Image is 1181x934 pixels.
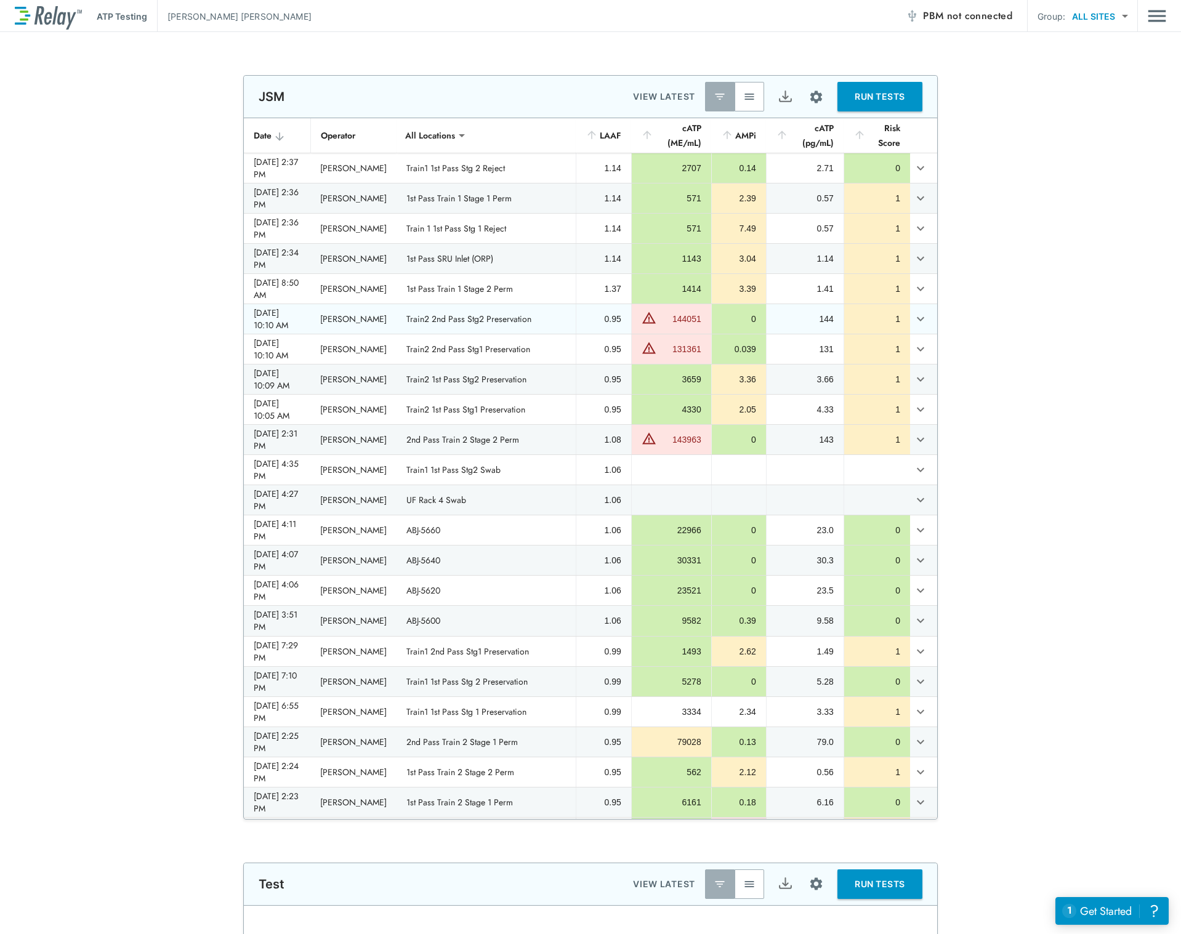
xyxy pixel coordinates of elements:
[778,89,793,105] img: Export Icon
[397,425,575,454] td: 2nd Pass Train 2 Stage 2 Perm
[808,876,824,892] img: Settings Icon
[254,699,300,724] div: [DATE] 6:55 PM
[800,81,832,113] button: Site setup
[854,313,900,325] div: 1
[397,183,575,213] td: 1st Pass Train 1 Stage 1 Perm
[722,524,756,536] div: 0
[659,343,701,355] div: 131361
[97,10,147,23] p: ATP Testing
[910,701,931,722] button: expand row
[910,248,931,269] button: expand row
[642,614,701,627] div: 9582
[397,395,575,424] td: Train2 1st Pass Stg1 Preservation
[853,121,900,150] div: Risk Score
[586,584,621,597] div: 1.06
[586,128,621,143] div: LAAF
[310,455,397,485] td: [PERSON_NAME]
[722,252,756,265] div: 3.04
[776,252,834,265] div: 1.14
[642,554,701,566] div: 30331
[910,489,931,510] button: expand row
[854,343,900,355] div: 1
[397,576,575,605] td: ABJ-5620
[586,524,621,536] div: 1.06
[321,128,387,143] div: Operator
[722,373,756,385] div: 3.36
[642,431,656,446] img: Warning
[854,192,900,204] div: 1
[310,334,397,364] td: [PERSON_NAME]
[641,121,701,150] div: cATP (ME/mL)
[722,645,756,658] div: 2.62
[776,584,834,597] div: 23.5
[778,876,793,892] img: Export Icon
[586,283,621,295] div: 1.37
[586,736,621,748] div: 0.95
[854,433,900,446] div: 1
[586,252,621,265] div: 1.14
[854,403,900,416] div: 1
[722,343,756,355] div: 0.039
[642,796,701,808] div: 6161
[776,796,834,808] div: 6.16
[910,339,931,360] button: expand row
[642,736,701,748] div: 79028
[910,278,931,299] button: expand row
[910,550,931,571] button: expand row
[310,515,397,545] td: [PERSON_NAME]
[854,766,900,778] div: 1
[659,313,701,325] div: 144051
[910,429,931,450] button: expand row
[397,787,575,817] td: 1st Pass Train 2 Stage 1 Perm
[776,283,834,295] div: 1.41
[254,246,300,271] div: [DATE] 2:34 PM
[854,373,900,385] div: 1
[310,183,397,213] td: [PERSON_NAME]
[776,121,834,150] div: cATP (pg/mL)
[397,123,464,148] div: All Locations
[254,186,300,211] div: [DATE] 2:36 PM
[310,395,397,424] td: [PERSON_NAME]
[854,222,900,235] div: 1
[910,671,931,692] button: expand row
[254,307,300,331] div: [DATE] 10:10 AM
[722,614,756,627] div: 0.39
[254,337,300,361] div: [DATE] 10:10 AM
[586,162,621,174] div: 1.14
[714,91,726,103] img: Latest
[776,706,834,718] div: 3.33
[776,614,834,627] div: 9.58
[1038,10,1065,23] p: Group:
[586,796,621,808] div: 0.95
[642,766,701,778] div: 562
[310,244,397,273] td: [PERSON_NAME]
[1148,4,1166,28] img: Drawer Icon
[397,334,575,364] td: Train2 2nd Pass Stg1 Preservation
[854,736,900,748] div: 0
[310,787,397,817] td: [PERSON_NAME]
[776,373,834,385] div: 3.66
[254,488,300,512] div: [DATE] 4:27 PM
[808,89,824,105] img: Settings Icon
[642,283,701,295] div: 1414
[722,706,756,718] div: 2.34
[800,868,832,900] button: Site setup
[254,367,300,392] div: [DATE] 10:09 AM
[722,433,756,446] div: 0
[642,373,701,385] div: 3659
[910,308,931,329] button: expand row
[642,524,701,536] div: 22966
[721,128,756,143] div: AMPi
[854,524,900,536] div: 0
[714,878,726,890] img: Latest
[15,3,82,30] img: LuminUltra Relay
[397,757,575,787] td: 1st Pass Train 2 Stage 2 Perm
[310,697,397,727] td: [PERSON_NAME]
[854,554,900,566] div: 0
[910,762,931,783] button: expand row
[310,304,397,334] td: [PERSON_NAME]
[310,546,397,575] td: [PERSON_NAME]
[776,192,834,204] div: 0.57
